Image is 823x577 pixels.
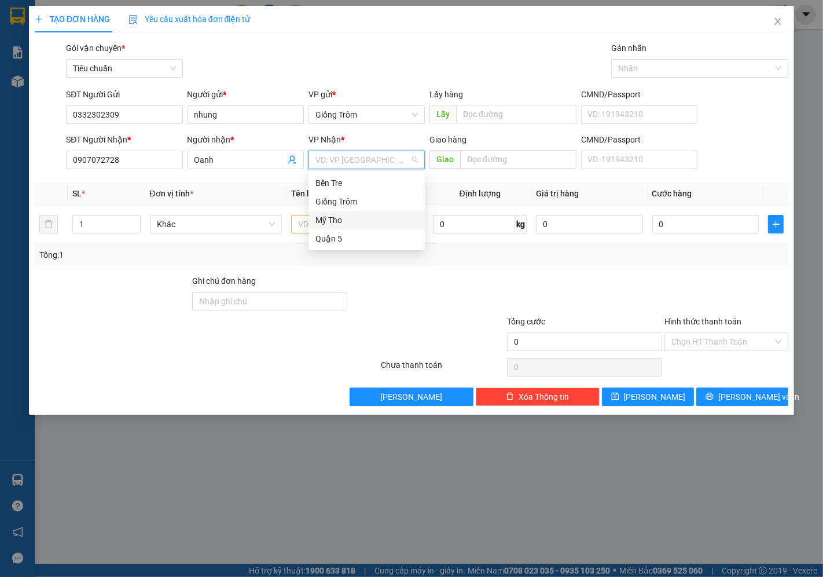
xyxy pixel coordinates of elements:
span: Cước hàng [652,189,692,198]
div: SĐT Người Gửi [66,88,182,101]
span: Đơn vị tính [150,189,193,198]
span: SL [72,189,82,198]
button: Close [762,6,794,38]
span: Thư [90,25,106,36]
td: CR: [4,57,89,72]
span: 0706872699 [5,38,57,49]
span: Yêu cầu xuất hóa đơn điện tử [128,14,251,24]
span: [PERSON_NAME] [381,390,443,403]
span: TẠO ĐƠN HÀNG [35,14,110,24]
span: Lấy [429,105,456,123]
div: Người gửi [188,88,304,101]
span: plus [35,15,43,23]
span: Giao [429,150,460,169]
span: user-add [288,155,297,165]
td: CC: [89,57,172,72]
button: printer[PERSON_NAME] và In [696,388,788,406]
span: [PERSON_NAME] [624,390,686,403]
span: Định lượng [460,189,501,198]
div: Giồng Trôm [308,192,425,211]
input: Dọc đường [460,150,576,169]
div: Quận 5 [315,232,418,245]
button: deleteXóa Thông tin [476,388,600,406]
div: Chưa thanh toán [380,359,506,379]
span: delete [506,392,514,401]
div: SĐT Người Nhận [66,133,182,146]
span: 1 [166,80,172,93]
span: Tên hàng [291,189,329,198]
div: Người nhận [188,133,304,146]
span: kg [515,215,527,233]
div: Quận 5 [308,229,425,248]
div: Tổng: 1 [39,249,318,261]
p: Nhận: [90,12,172,23]
span: VP Nhận [308,135,341,144]
span: 0 [19,59,24,70]
span: Lấy hàng [429,90,463,99]
span: Tiêu chuẩn [73,60,175,77]
span: Tổng cước [507,317,545,326]
button: [PERSON_NAME] [350,388,473,406]
div: CMND/Passport [581,88,697,101]
div: CMND/Passport [581,133,697,146]
input: VD: Bàn, Ghế [291,215,424,233]
div: Giồng Trôm [315,195,418,208]
div: Mỹ Tho [315,214,418,227]
span: Khác [157,216,275,233]
label: Gán nhãn [611,43,646,53]
div: Bến Tre [315,177,418,189]
input: 0 [536,215,642,233]
span: printer [706,392,714,401]
span: plus [769,220,783,229]
label: Hình thức thanh toán [664,317,741,326]
img: icon [128,15,138,24]
label: Ghi chú đơn hàng [192,276,256,286]
span: Trâm [5,25,27,36]
button: delete [39,215,58,233]
span: Giồng Trôm [315,106,418,123]
input: Ghi chú đơn hàng [192,292,347,311]
input: Dọc đường [456,105,576,123]
p: Gửi từ: [5,12,88,23]
span: Quận 5 [114,12,144,23]
div: Mỹ Tho [308,211,425,229]
span: SL: [152,81,166,92]
span: Giao hàng [429,135,466,144]
span: save [611,392,619,401]
div: Bến Tre [308,174,425,192]
div: VP gửi [308,88,425,101]
span: 0907441216 [90,38,142,49]
span: close [773,17,782,26]
span: Giá trị hàng [536,189,579,198]
button: plus [768,215,784,233]
span: Gói vận chuyển [66,43,125,53]
span: 30.000 [104,59,132,70]
button: save[PERSON_NAME] [602,388,694,406]
span: Giồng Trôm [32,12,81,23]
span: Xóa Thông tin [519,390,569,403]
span: 1 - Kiện vừa (đồ dùng) [5,75,69,97]
span: [PERSON_NAME] và In [718,390,799,403]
